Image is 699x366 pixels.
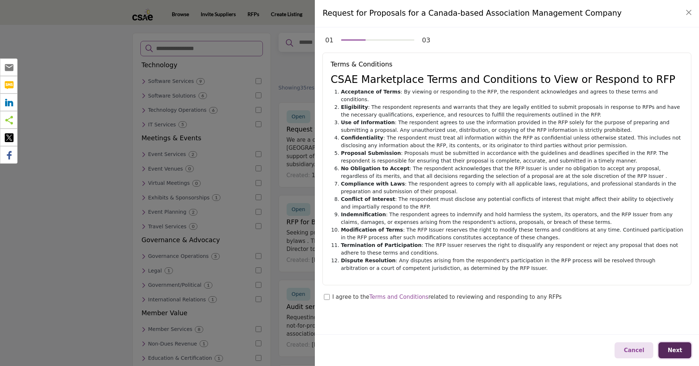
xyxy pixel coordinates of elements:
h2: CSAE Marketplace Terms and Conditions to View or Respond to RFP [330,73,683,86]
li: : By viewing or responding to the RFP, the respondent acknowledges and agrees to these terms and ... [341,88,683,103]
strong: Acceptance of Terms [341,89,400,95]
strong: Dispute Resolution [341,258,396,263]
li: : The respondent represents and warrants that they are legally entitled to submit proposals in re... [341,103,683,119]
li: : The respondent agrees to comply with all applicable laws, regulations, and professional standar... [341,180,683,195]
strong: Modification of Terms [341,227,403,233]
strong: Indemnification [341,211,386,217]
strong: Proposal Submission [341,150,401,156]
span: Next [668,347,682,354]
li: : Any disputes arising from the respondent's participation in the RFP process will be resolved th... [341,257,683,272]
strong: Confidentiality [341,135,383,141]
strong: Conflict of Interest [341,196,395,202]
li: : The RFP Issuer reserves the right to modify these terms and conditions at any time. Continued p... [341,226,683,241]
button: Close [684,7,694,18]
button: Cancel [615,342,653,359]
div: 01 [325,35,333,45]
li: : Proposals must be submitted in accordance with the guidelines and deadlines specified in the RF... [341,149,683,165]
li: : The respondent agrees to indemnify and hold harmless the system, its operators, and the RFP Iss... [341,211,683,226]
li: : The RFP Issuer reserves the right to disqualify any respondent or reject any proposal that does... [341,241,683,257]
li: : The respondent must disclose any potential conflicts of interest that might affect their abilit... [341,195,683,211]
strong: No Obligation to Accept [341,165,409,171]
strong: Termination of Participation [341,242,422,248]
button: Next [658,342,691,359]
li: : The respondent must treat all information within the RFP as confidential unless otherwise state... [341,134,683,149]
h5: Terms & Conditions [330,61,683,68]
span: Cancel [624,347,644,354]
span: Terms and Conditions [369,294,428,300]
div: I agree to the related to reviewing and responding to any RFPs [332,293,562,302]
strong: Use of Information [341,119,395,125]
li: : The respondent agrees to use the information provided in the RFP solely for the purpose of prep... [341,119,683,134]
div: 03 [422,35,430,45]
strong: Compliance with Laws [341,181,405,187]
h4: Request for Proposals for a Canada-based Association Management Company [322,8,621,19]
li: : The respondent acknowledges that the RFP Issuer is under no obligation to accept any proposal, ... [341,165,683,180]
strong: Eligibility [341,104,368,110]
